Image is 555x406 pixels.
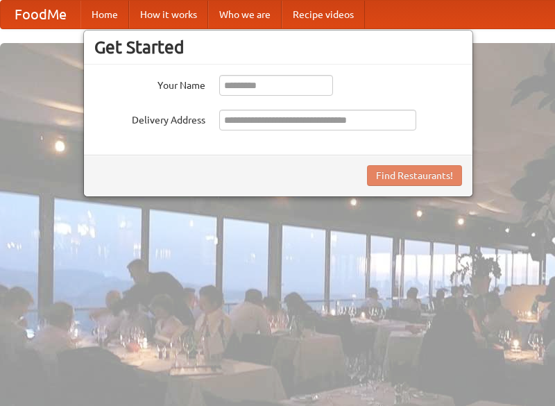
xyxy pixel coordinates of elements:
h3: Get Started [94,37,462,58]
a: FoodMe [1,1,80,28]
a: Home [80,1,129,28]
a: Who we are [208,1,282,28]
a: How it works [129,1,208,28]
a: Recipe videos [282,1,365,28]
label: Your Name [94,75,205,92]
button: Find Restaurants! [367,165,462,186]
label: Delivery Address [94,110,205,127]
